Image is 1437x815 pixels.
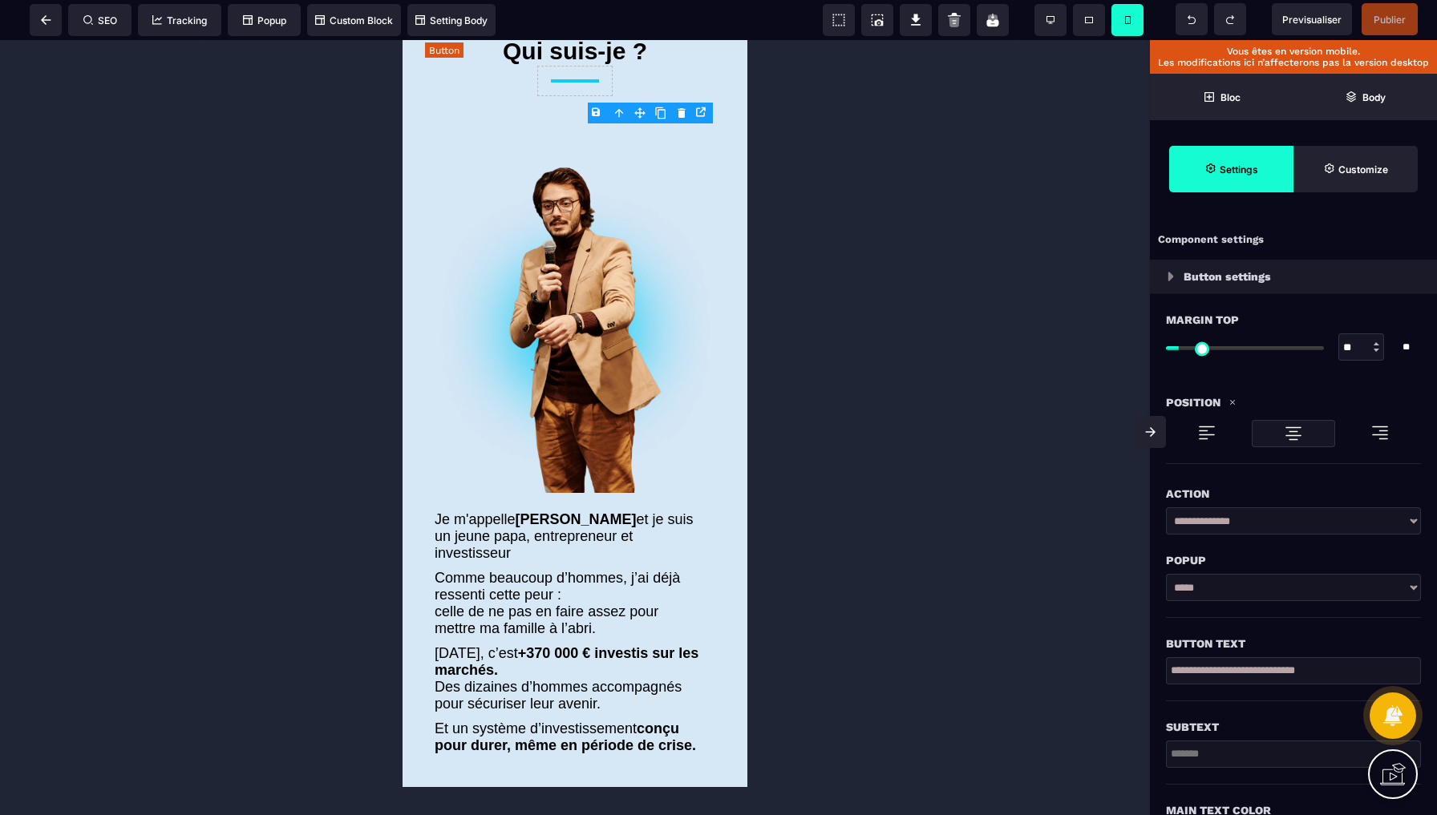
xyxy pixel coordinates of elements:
[113,471,234,487] b: [PERSON_NAME]
[1166,717,1421,736] div: Subtext
[32,680,293,713] b: conçu pour durer, même en période de crise.
[1166,484,1421,503] div: Action
[1166,551,1421,570] div: Popup
[24,467,300,526] text: Je m'appelle et je suis un jeune papa, entrepreneur et investisseur
[1374,14,1406,26] span: Publier
[24,601,300,676] text: [DATE], c’est Des dizaines d’hommes accompagnés pour sécuriser leur avenir.
[25,127,321,453] img: 23f2c05cf792f1fd45efdc854a0fd272_image_27.png
[1282,14,1342,26] span: Previsualiser
[1166,393,1220,412] p: Position
[1338,163,1388,176] strong: Customize
[1293,146,1418,192] span: Open Style Manager
[152,14,207,26] span: Tracking
[1166,634,1421,653] div: Button Text
[83,14,117,26] span: SEO
[692,103,713,121] div: Open the link Modal
[415,14,488,26] span: Setting Body
[1150,224,1437,256] div: Component settings
[1158,46,1429,57] p: Vous êtes en version mobile.
[823,4,855,36] span: View components
[32,605,300,638] b: +370 000 € investis sur les marchés.
[1272,3,1352,35] span: Preview
[1229,398,1237,406] img: loading
[861,4,893,36] span: Screenshot
[24,676,300,718] text: Et un système d’investissement
[1293,74,1437,120] span: Open Layer Manager
[1166,310,1239,329] span: Margin Top
[1220,91,1241,103] strong: Bloc
[1362,91,1386,103] strong: Body
[1284,424,1303,443] img: loading
[1169,146,1293,192] span: Settings
[243,14,286,26] span: Popup
[1197,423,1216,442] img: loading
[24,526,300,601] text: Comme beaucoup d’hommes, j’ai déjà ressenti cette peur : celle de ne pas en faire assez pour mett...
[1158,57,1429,68] p: Les modifications ici n’affecterons pas la version desktop
[315,14,393,26] span: Custom Block
[1168,272,1174,281] img: loading
[1370,423,1390,442] img: loading
[1150,74,1293,120] span: Open Blocks
[1220,163,1258,176] strong: Settings
[1184,267,1271,286] p: Button settings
